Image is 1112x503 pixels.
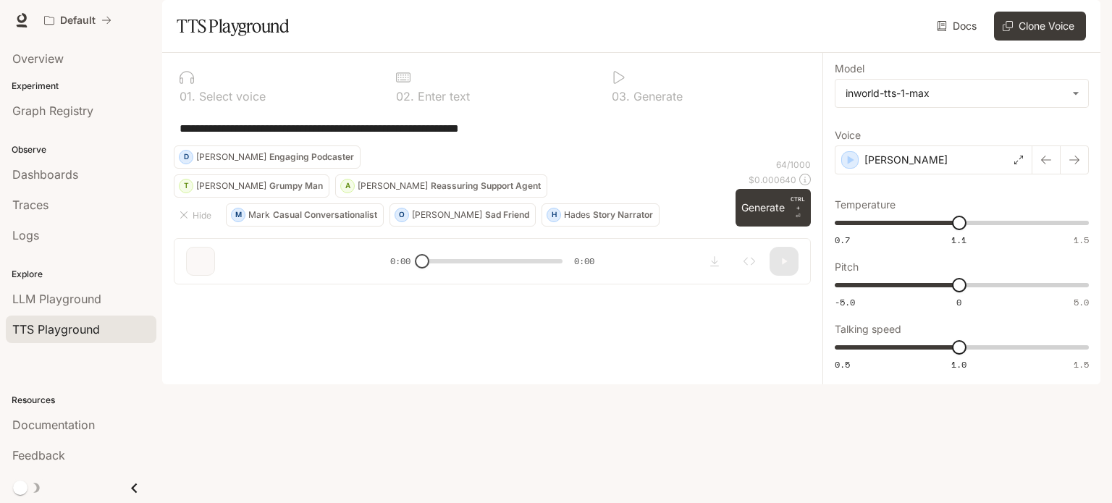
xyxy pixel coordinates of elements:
[174,203,220,227] button: Hide
[389,203,536,227] button: O[PERSON_NAME]Sad Friend
[593,211,653,219] p: Story Narrator
[846,86,1065,101] div: inworld-tts-1-max
[835,200,896,210] p: Temperature
[269,182,323,190] p: Grumpy Man
[994,12,1086,41] button: Clone Voice
[177,12,289,41] h1: TTS Playground
[395,203,408,227] div: O
[864,153,948,167] p: [PERSON_NAME]
[835,234,850,246] span: 0.7
[1074,234,1089,246] span: 1.5
[396,90,414,102] p: 0 2 .
[341,174,354,198] div: A
[232,203,245,227] div: M
[835,262,859,272] p: Pitch
[60,14,96,27] p: Default
[736,189,811,227] button: GenerateCTRL +⏎
[196,153,266,161] p: [PERSON_NAME]
[414,90,470,102] p: Enter text
[791,195,805,221] p: ⏎
[835,64,864,74] p: Model
[431,182,541,190] p: Reassuring Support Agent
[1074,358,1089,371] span: 1.5
[269,153,354,161] p: Engaging Podcaster
[835,80,1088,107] div: inworld-tts-1-max
[547,203,560,227] div: H
[630,90,683,102] p: Generate
[226,203,384,227] button: MMarkCasual Conversationalist
[1074,296,1089,308] span: 5.0
[835,296,855,308] span: -5.0
[749,174,796,186] p: $ 0.000640
[195,90,266,102] p: Select voice
[180,90,195,102] p: 0 1 .
[564,211,590,219] p: Hades
[951,358,966,371] span: 1.0
[485,211,529,219] p: Sad Friend
[542,203,660,227] button: HHadesStory Narrator
[273,211,377,219] p: Casual Conversationalist
[951,234,966,246] span: 1.1
[835,324,901,334] p: Talking speed
[776,158,811,171] p: 64 / 1000
[791,195,805,212] p: CTRL +
[835,130,861,140] p: Voice
[180,145,193,169] div: D
[248,211,270,219] p: Mark
[956,296,961,308] span: 0
[180,174,193,198] div: T
[335,174,547,198] button: A[PERSON_NAME]Reassuring Support Agent
[38,6,118,35] button: All workspaces
[835,358,850,371] span: 0.5
[934,12,982,41] a: Docs
[196,182,266,190] p: [PERSON_NAME]
[358,182,428,190] p: [PERSON_NAME]
[174,174,329,198] button: T[PERSON_NAME]Grumpy Man
[174,145,361,169] button: D[PERSON_NAME]Engaging Podcaster
[412,211,482,219] p: [PERSON_NAME]
[612,90,630,102] p: 0 3 .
